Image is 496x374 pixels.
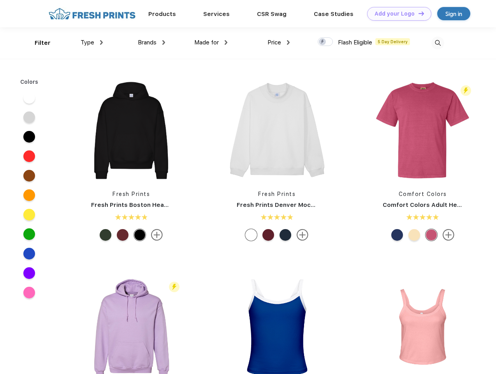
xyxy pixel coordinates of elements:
img: more.svg [443,229,454,241]
div: China Blue [391,229,403,241]
img: dropdown.png [162,40,165,45]
div: Crunchberry [426,229,437,241]
img: dropdown.png [225,40,227,45]
div: White [245,229,257,241]
div: Sign in [445,9,462,18]
div: Navy [280,229,291,241]
div: Colors [14,78,44,86]
img: func=resize&h=266 [79,79,183,182]
a: Fresh Prints Denver Mock Neck Heavyweight Sweatshirt [237,201,406,208]
img: DT [419,11,424,16]
span: Price [267,39,281,46]
img: func=resize&h=266 [371,79,475,182]
a: Products [148,11,176,18]
img: dropdown.png [287,40,290,45]
div: Crimson Red [262,229,274,241]
img: more.svg [151,229,163,241]
div: Black [134,229,146,241]
a: Fresh Prints [113,191,150,197]
img: desktop_search.svg [431,37,444,49]
img: func=resize&h=266 [225,79,329,182]
a: Comfort Colors [399,191,447,197]
a: Fresh Prints Boston Heavyweight Hoodie [91,201,214,208]
span: Type [81,39,94,46]
div: Filter [35,39,51,48]
img: flash_active_toggle.svg [461,85,471,96]
span: 5 Day Delivery [375,38,410,45]
img: flash_active_toggle.svg [169,282,179,292]
img: more.svg [297,229,308,241]
img: fo%20logo%202.webp [46,7,138,21]
a: Sign in [437,7,470,20]
div: Crimson Red [117,229,128,241]
span: Made for [194,39,219,46]
a: Fresh Prints [258,191,295,197]
div: Forest Green [100,229,111,241]
div: Banana [408,229,420,241]
span: Brands [138,39,157,46]
img: dropdown.png [100,40,103,45]
div: Add your Logo [375,11,415,17]
span: Flash Eligible [338,39,372,46]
